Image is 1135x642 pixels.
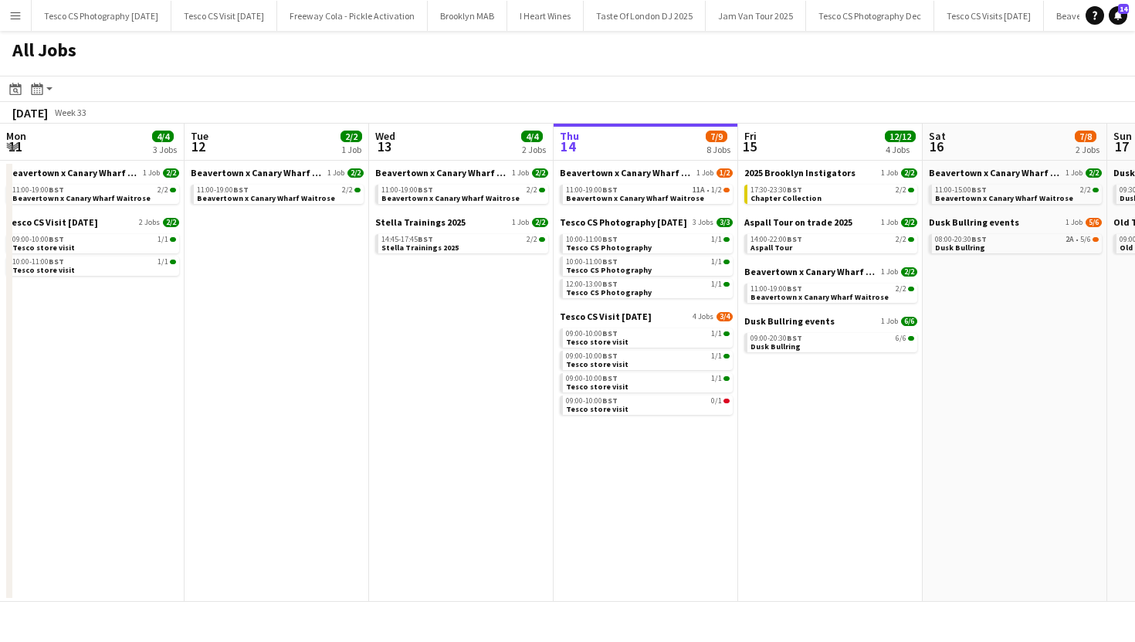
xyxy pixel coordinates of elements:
[901,168,917,178] span: 2/2
[560,216,733,228] a: Tesco CS Photography [DATE]3 Jobs3/3
[158,258,168,266] span: 1/1
[539,237,545,242] span: 2/2
[566,352,618,360] span: 09:00-10:00
[750,193,822,203] span: Chapter Collection
[1113,129,1132,143] span: Sun
[693,218,713,227] span: 3 Jobs
[929,216,1102,228] a: Dusk Bullring events1 Job5/6
[750,292,889,302] span: Beavertown x Canary Wharf Waitrose
[723,331,730,336] span: 1/1
[566,186,618,194] span: 11:00-19:00
[522,144,546,155] div: 2 Jobs
[750,284,914,301] a: 11:00-19:00BST2/2Beavertown x Canary Wharf Waitrose
[191,167,364,178] a: Beavertown x Canary Wharf Waitrose1 Job2/2
[1086,168,1102,178] span: 2/2
[929,167,1102,216] div: Beavertown x Canary Wharf Waitrose1 Job2/211:00-15:00BST2/2Beavertown x Canary Wharf Waitrose
[12,234,176,252] a: 09:00-10:00BST1/1Tesco store visit
[1109,6,1127,25] a: 14
[696,168,713,178] span: 1 Job
[1080,186,1091,194] span: 2/2
[566,359,628,369] span: Tesco store visit
[560,311,733,418] div: Tesco CS Visit [DATE]4 Jobs3/409:00-10:00BST1/1Tesco store visit09:00-10:00BST1/1Tesco store visi...
[935,243,985,253] span: Dusk Bullring
[560,216,687,228] span: Tesco CS Photography August 2025
[908,188,914,192] span: 2/2
[723,376,730,381] span: 1/1
[12,185,176,202] a: 11:00-19:00BST2/2Beavertown x Canary Wharf Waitrose
[12,105,48,121] div: [DATE]
[929,167,1102,178] a: Beavertown x Canary Wharf Waitrose1 Job2/2
[602,373,618,383] span: BST
[744,315,835,327] span: Dusk Bullring events
[706,131,727,142] span: 7/9
[6,129,26,143] span: Mon
[602,279,618,289] span: BST
[744,315,917,355] div: Dusk Bullring events1 Job6/609:00-20:30BST6/6Dusk Bullring
[375,216,548,256] div: Stella Trainings 20251 Job2/214:45-17:45BST2/2Stella Trainings 2025
[908,336,914,341] span: 6/6
[566,287,652,297] span: Tesco CS Photography
[717,312,733,321] span: 3/4
[560,167,733,178] a: Beavertown x Canary Wharf Waitrose1 Job1/2
[566,234,730,252] a: 10:00-11:00BST1/1Tesco CS Photography
[170,188,176,192] span: 2/2
[532,218,548,227] span: 2/2
[711,352,722,360] span: 1/1
[158,236,168,243] span: 1/1
[375,216,466,228] span: Stella Trainings 2025
[744,167,917,216] div: 2025 Brooklyn Instigators1 Job2/217:30-23:30BST2/2Chapter Collection
[750,236,802,243] span: 14:00-22:00
[191,129,208,143] span: Tue
[929,216,1019,228] span: Dusk Bullring events
[566,258,618,266] span: 10:00-11:00
[602,256,618,267] span: BST
[723,188,730,192] span: 1/2
[12,193,151,203] span: Beavertown x Canary Wharf Waitrose
[560,167,693,178] span: Beavertown x Canary Wharf Waitrose
[1076,144,1099,155] div: 2 Jobs
[706,1,806,31] button: Jam Van Tour 2025
[49,234,64,244] span: BST
[32,1,171,31] button: Tesco CS Photography [DATE]
[143,168,160,178] span: 1 Job
[881,218,898,227] span: 1 Job
[152,131,174,142] span: 4/4
[787,234,802,244] span: BST
[723,399,730,403] span: 0/1
[566,279,730,297] a: 12:00-13:00BST1/1Tesco CS Photography
[566,236,618,243] span: 10:00-11:00
[750,186,802,194] span: 17:30-23:30
[170,260,176,264] span: 1/1
[566,397,618,405] span: 09:00-10:00
[908,237,914,242] span: 2/2
[787,284,802,294] span: BST
[927,138,946,155] span: 16
[744,129,757,143] span: Fri
[744,315,917,327] a: Dusk Bullring events1 Job6/6
[896,335,906,342] span: 6/6
[277,1,428,31] button: Freeway Cola - Pickle Activation
[934,1,1044,31] button: Tesco CS Visits [DATE]
[233,185,249,195] span: BST
[744,216,917,228] a: Aspall Tour on trade 20251 Job2/2
[342,186,353,194] span: 2/2
[693,312,713,321] span: 4 Jobs
[566,186,730,194] div: •
[153,144,177,155] div: 3 Jobs
[139,218,160,227] span: 2 Jobs
[381,186,433,194] span: 11:00-19:00
[381,243,459,253] span: Stella Trainings 2025
[1066,168,1082,178] span: 1 Job
[1080,236,1091,243] span: 5/6
[341,144,361,155] div: 1 Job
[12,256,176,274] a: 10:00-11:00BST1/1Tesco store visit
[158,186,168,194] span: 2/2
[566,382,628,392] span: Tesco store visit
[935,193,1073,203] span: Beavertown x Canary Wharf Waitrose
[711,397,722,405] span: 0/1
[602,185,618,195] span: BST
[532,168,548,178] span: 2/2
[693,186,705,194] span: 11A
[1111,138,1132,155] span: 17
[723,237,730,242] span: 1/1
